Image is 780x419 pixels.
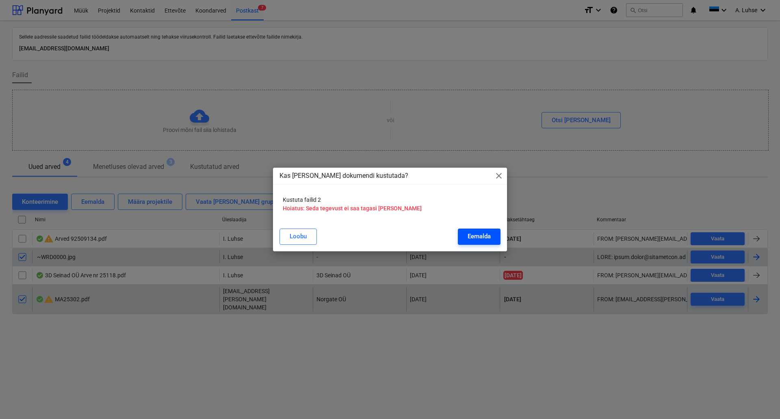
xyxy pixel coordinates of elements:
[290,231,307,242] div: Loobu
[739,380,780,419] div: Vestlusvidin
[739,380,780,419] iframe: Chat Widget
[468,231,491,242] div: Eemalda
[279,171,408,181] p: Kas [PERSON_NAME] dokumendi kustutada?
[458,229,500,245] button: Eemalda
[279,229,317,245] button: Loobu
[494,171,504,181] span: close
[283,196,497,204] p: Kustuta failid 2
[283,204,497,212] p: Hoiatus: Seda tegevust ei saa tagasi [PERSON_NAME]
